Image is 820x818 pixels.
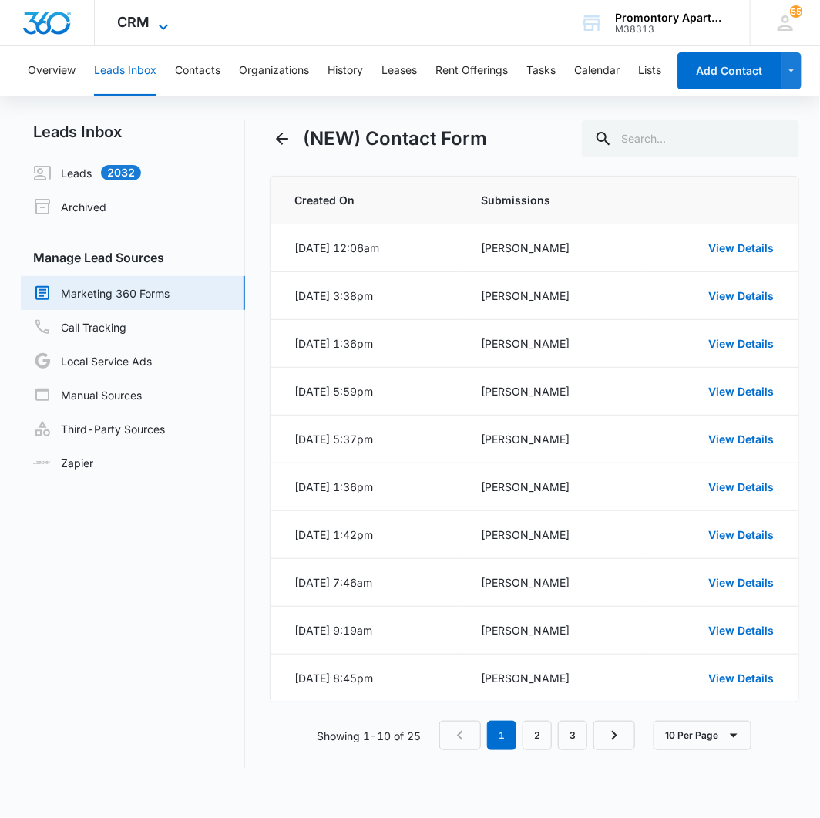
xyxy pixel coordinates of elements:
[33,352,152,370] a: Local Service Ads
[708,289,774,302] a: View Details
[317,728,421,744] p: Showing 1-10 of 25
[708,576,774,589] a: View Details
[708,433,774,446] a: View Details
[381,46,417,96] button: Leases
[482,240,625,256] div: [PERSON_NAME]
[33,419,165,438] a: Third-Party Sources
[593,721,635,750] a: Next Page
[582,120,799,157] input: Search...
[295,431,374,447] div: [DATE] 5:37pm
[790,5,802,18] div: notifications count
[526,46,556,96] button: Tasks
[295,335,374,352] div: [DATE] 1:36pm
[708,385,774,398] a: View Details
[175,46,220,96] button: Contacts
[33,284,170,302] a: Marketing 360 Forms
[33,163,141,182] a: Leads2032
[33,318,126,336] a: Call Tracking
[33,197,106,216] a: Archived
[270,126,294,151] button: Back
[482,479,625,495] div: [PERSON_NAME]
[708,672,774,685] a: View Details
[239,46,309,96] button: Organizations
[304,125,488,153] h1: (NEW) Contact Form
[295,670,374,686] div: [DATE] 8:45pm
[654,721,751,750] button: 10 Per Page
[482,288,625,304] div: [PERSON_NAME]
[21,120,245,143] h2: Leads Inbox
[482,527,625,543] div: [PERSON_NAME]
[638,46,661,96] button: Lists
[28,46,76,96] button: Overview
[482,335,625,352] div: [PERSON_NAME]
[33,455,93,471] a: Zapier
[94,46,156,96] button: Leads Inbox
[295,240,380,256] div: [DATE] 12:06am
[482,431,625,447] div: [PERSON_NAME]
[708,241,774,254] a: View Details
[708,624,774,637] a: View Details
[558,721,587,750] a: Page 3
[482,622,625,638] div: [PERSON_NAME]
[677,52,781,89] button: Add Contact
[482,670,625,686] div: [PERSON_NAME]
[615,24,728,35] div: account id
[21,248,245,267] h3: Manage Lead Sources
[482,192,625,208] span: Submissions
[295,527,374,543] div: [DATE] 1:42pm
[482,574,625,591] div: [PERSON_NAME]
[118,14,150,30] span: CRM
[295,192,445,208] span: Created On
[708,480,774,493] a: View Details
[790,5,802,18] span: 55
[435,46,508,96] button: Rent Offerings
[295,574,373,591] div: [DATE] 7:46am
[33,385,142,404] a: Manual Sources
[708,337,774,350] a: View Details
[295,622,373,638] div: [DATE] 9:19am
[295,479,374,495] div: [DATE] 1:36pm
[295,288,374,304] div: [DATE] 3:38pm
[487,721,516,750] em: 1
[295,383,374,399] div: [DATE] 5:59pm
[482,383,625,399] div: [PERSON_NAME]
[439,721,635,750] nav: Pagination
[708,528,774,541] a: View Details
[615,12,728,24] div: account name
[523,721,552,750] a: Page 2
[328,46,363,96] button: History
[574,46,620,96] button: Calendar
